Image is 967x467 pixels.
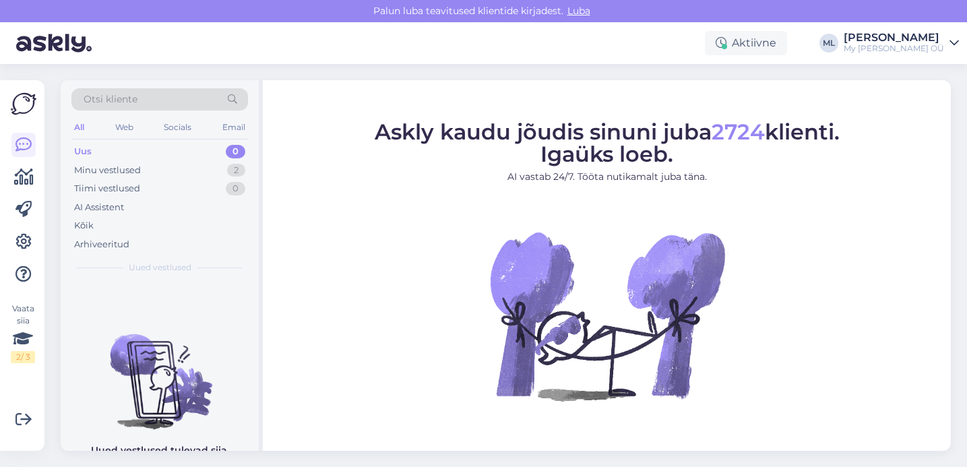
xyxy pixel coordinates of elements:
[74,164,141,177] div: Minu vestlused
[74,182,140,195] div: Tiimi vestlused
[375,169,840,183] p: AI vastab 24/7. Tööta nutikamalt juba täna.
[563,5,594,17] span: Luba
[91,443,229,458] p: Uued vestlused tulevad siia.
[227,164,245,177] div: 2
[486,194,728,437] img: No Chat active
[74,145,92,158] div: Uus
[844,32,959,54] a: [PERSON_NAME]My [PERSON_NAME] OÜ
[705,31,787,55] div: Aktiivne
[129,261,191,274] span: Uued vestlused
[71,119,87,136] div: All
[844,43,944,54] div: My [PERSON_NAME] OÜ
[74,201,124,214] div: AI Assistent
[11,303,35,363] div: Vaata siia
[844,32,944,43] div: [PERSON_NAME]
[712,118,765,144] span: 2724
[11,351,35,363] div: 2 / 3
[74,238,129,251] div: Arhiveeritud
[226,182,245,195] div: 0
[61,310,259,431] img: No chats
[226,145,245,158] div: 0
[113,119,136,136] div: Web
[74,219,94,232] div: Kõik
[161,119,194,136] div: Socials
[84,92,137,106] span: Otsi kliente
[11,91,36,117] img: Askly Logo
[375,118,840,166] span: Askly kaudu jõudis sinuni juba klienti. Igaüks loeb.
[819,34,838,53] div: ML
[220,119,248,136] div: Email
